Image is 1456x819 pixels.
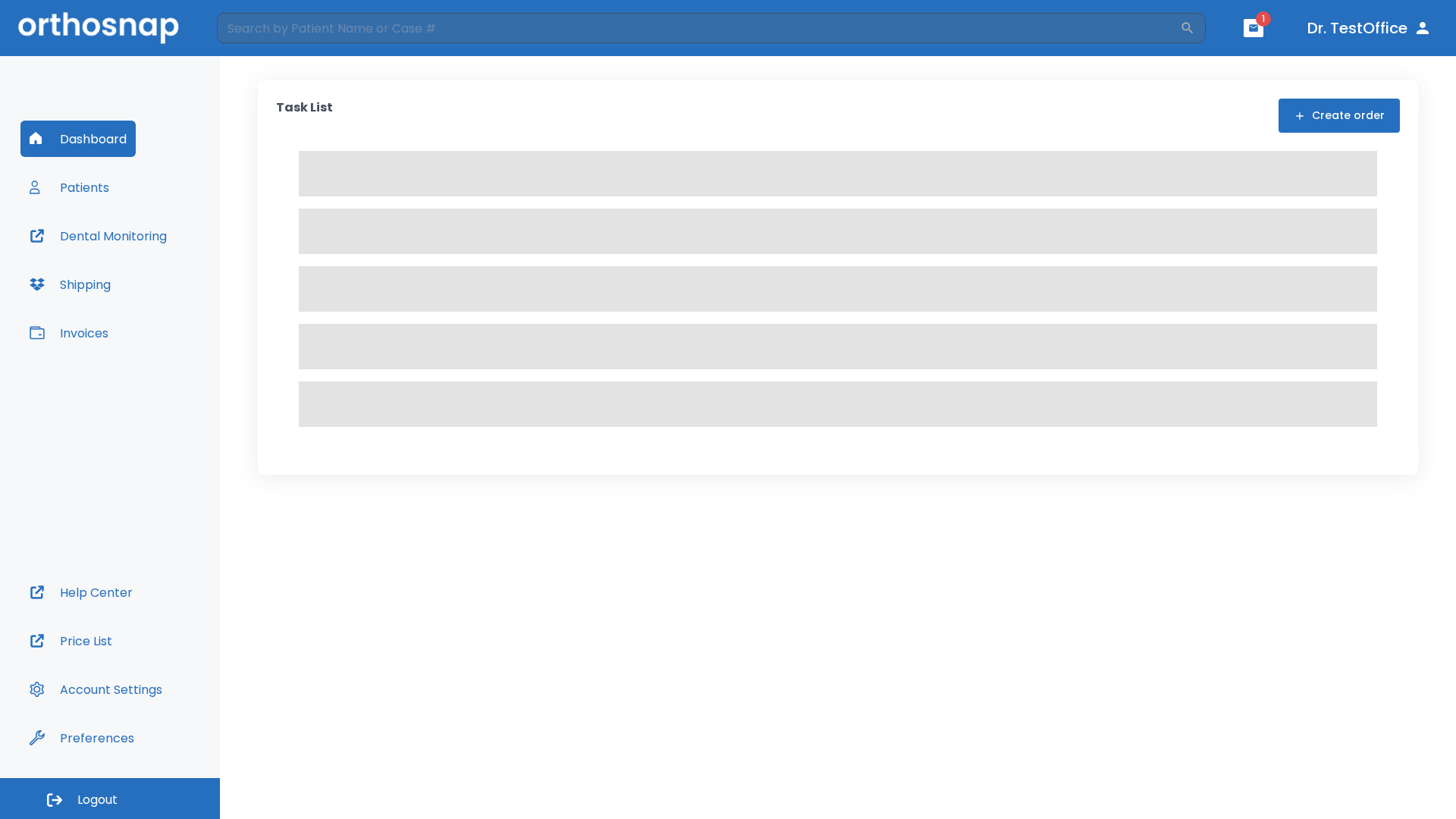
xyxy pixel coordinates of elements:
input: Search by Patient Name or Case # [217,13,1180,43]
button: Dashboard [20,121,136,157]
p: Task List [276,99,333,133]
button: Shipping [20,266,120,303]
button: Patients [20,169,118,206]
button: Create order [1279,99,1400,133]
button: Preferences [20,720,143,756]
button: Account Settings [20,671,171,708]
button: Price List [20,623,121,659]
button: Dental Monitoring [20,218,176,254]
span: 1 [1256,11,1271,27]
img: Orthosnap [18,12,179,43]
button: Help Center [20,574,142,610]
button: Dr. TestOffice [1301,14,1438,42]
span: Logout [77,792,118,808]
button: Invoices [20,315,118,351]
